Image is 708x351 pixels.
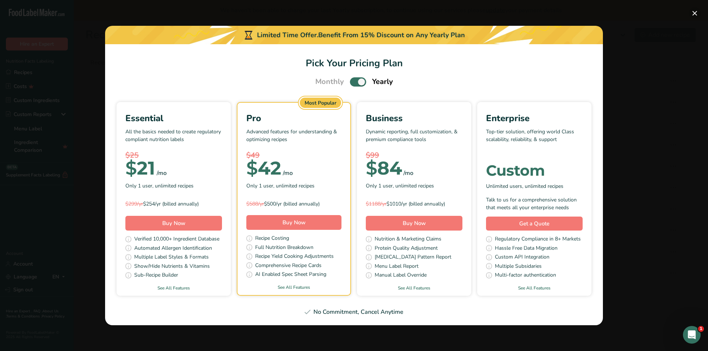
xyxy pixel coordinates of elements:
a: See All Features [477,285,591,291]
span: $588/yr [246,200,264,207]
span: Manual Label Override [375,271,427,280]
span: Multi-factor authentication [495,271,556,280]
div: 21 [125,161,155,176]
p: Advanced features for understanding & optimizing recipes [246,128,341,150]
span: Recipe Costing [255,234,289,243]
span: Custom API Integration [495,253,549,262]
div: $1010/yr (billed annually) [366,200,462,208]
span: Regulatory Compliance in 8+ Markets [495,235,581,244]
span: Buy Now [282,219,306,226]
div: No Commitment, Cancel Anytime [114,308,594,316]
div: $25 [125,150,222,161]
span: AI Enabled Spec Sheet Parsing [255,270,326,280]
span: $ [125,157,137,179]
div: Essential [125,112,222,125]
div: Pro [246,112,341,125]
div: $500/yr (billed annually) [246,200,341,208]
div: Business [366,112,462,125]
a: Get a Quote [486,217,583,231]
div: $99 [366,150,462,161]
p: All the basics needed to create regulatory compliant nutrition labels [125,128,222,150]
span: Hassle Free Data Migration [495,244,558,253]
span: [MEDICAL_DATA] Pattern Report [375,253,451,262]
h1: Pick Your Pricing Plan [114,56,594,70]
div: /mo [283,169,293,178]
span: $ [246,157,258,179]
button: Buy Now [246,215,341,230]
div: $254/yr (billed annually) [125,200,222,208]
div: Limited Time Offer. [105,26,603,44]
span: Menu Label Report [375,262,419,271]
span: Show/Hide Nutrients & Vitamins [134,262,210,271]
div: 42 [246,161,281,176]
div: /mo [403,169,413,178]
span: $1188/yr [366,200,386,207]
span: Comprehensive Recipe Cards [255,262,322,271]
span: Only 1 user, unlimited recipes [246,182,315,190]
span: Nutrition & Marketing Claims [375,235,441,244]
span: Sub-Recipe Builder [134,271,178,280]
div: /mo [157,169,167,178]
span: Multiple Subsidaries [495,262,542,271]
div: 84 [366,161,402,176]
div: Most Popular [300,98,341,108]
span: Yearly [372,76,393,87]
div: Enterprise [486,112,583,125]
a: See All Features [237,284,350,291]
p: Dynamic reporting, full customization, & premium compliance tools [366,128,462,150]
span: Automated Allergen Identification [134,244,212,253]
span: Multiple Label Styles & Formats [134,253,209,262]
button: Buy Now [366,216,462,231]
span: $ [366,157,377,179]
span: Monthly [315,76,344,87]
a: See All Features [357,285,471,291]
span: Get a Quote [519,220,549,228]
span: Only 1 user, unlimited recipes [125,182,194,190]
span: $299/yr [125,200,143,207]
span: Unlimited users, unlimited recipes [486,182,563,190]
span: Verified 10,000+ Ingredient Database [134,235,219,244]
iframe: Intercom live chat [683,326,701,344]
p: Top-tier solution, offering world Class scalability, reliability, & support [486,128,583,150]
div: Custom [486,163,583,178]
span: 1 [698,326,704,332]
span: Full Nutrition Breakdown [255,243,313,253]
span: Buy Now [403,220,426,227]
span: Protein Quality Adjustment [375,244,438,253]
a: See All Features [117,285,231,291]
div: $49 [246,150,341,161]
div: Talk to us for a comprehensive solution that meets all your enterprise needs [486,196,583,211]
div: Benefit From 15% Discount on Any Yearly Plan [318,30,465,40]
span: Only 1 user, unlimited recipes [366,182,434,190]
span: Buy Now [162,220,185,227]
button: Buy Now [125,216,222,231]
span: Recipe Yield Cooking Adjustments [255,252,334,262]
